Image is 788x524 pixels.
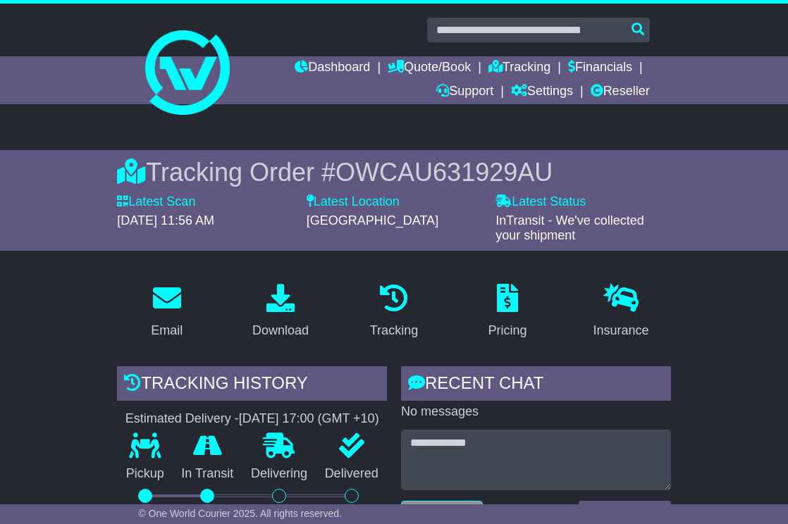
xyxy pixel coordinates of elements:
span: © One World Courier 2025. All rights reserved. [138,508,342,519]
div: Tracking [370,321,418,340]
span: OWCAU631929AU [335,158,553,187]
a: Quote/Book [388,56,471,80]
div: Tracking Order # [117,157,670,187]
p: Delivered [316,466,387,482]
p: Pickup [117,466,173,482]
a: Support [436,80,493,104]
a: Insurance [584,279,658,345]
div: [DATE] 17:00 (GMT +10) [239,411,379,427]
span: [DATE] 11:56 AM [117,213,214,227]
a: Financials [568,56,632,80]
div: Tracking history [117,366,387,404]
div: Pricing [488,321,527,340]
div: Insurance [593,321,649,340]
div: RECENT CHAT [401,366,671,404]
a: Email [142,279,192,345]
a: Reseller [591,80,650,104]
p: In Transit [173,466,242,482]
div: Estimated Delivery - [117,411,387,427]
span: InTransit - We've collected your shipment [495,213,644,243]
a: Settings [511,80,573,104]
div: Email [151,321,183,340]
label: Latest Status [495,194,586,210]
label: Latest Location [307,194,400,210]
div: Download [252,321,309,340]
label: Latest Scan [117,194,195,210]
a: Tracking [488,56,550,80]
p: Delivering [242,466,316,482]
span: [GEOGRAPHIC_DATA] [307,213,438,227]
p: No messages [401,404,671,420]
a: Dashboard [295,56,370,80]
a: Pricing [479,279,536,345]
a: Download [243,279,318,345]
a: Tracking [361,279,427,345]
